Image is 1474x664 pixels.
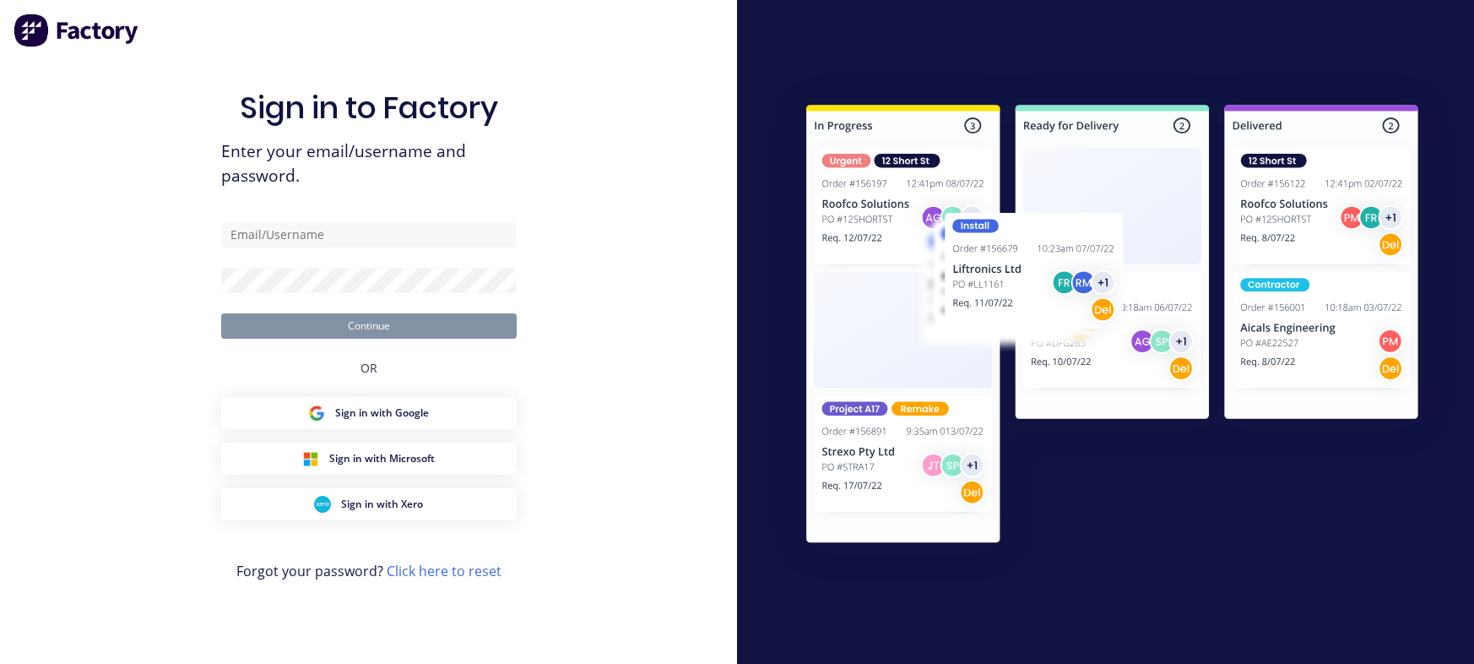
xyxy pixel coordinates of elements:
img: Factory [14,14,140,47]
input: Email/Username [221,222,517,248]
button: Google Sign inSign in with Google [221,397,517,429]
img: Google Sign in [308,405,325,422]
div: OR [360,339,377,397]
img: Xero Sign in [314,496,331,513]
span: Sign in with Google [335,405,429,421]
h1: Sign in to Factory [240,90,498,126]
img: Microsoft Sign in [302,450,319,467]
button: Continue [221,313,517,339]
button: Xero Sign inSign in with Xero [221,488,517,520]
span: Sign in with Xero [341,497,423,512]
span: Forgot your password? [236,561,501,581]
a: Click here to reset [387,562,501,580]
button: Microsoft Sign inSign in with Microsoft [221,443,517,475]
span: Enter your email/username and password. [221,139,517,188]
span: Sign in with Microsoft [329,451,435,466]
img: Sign in [769,71,1455,583]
